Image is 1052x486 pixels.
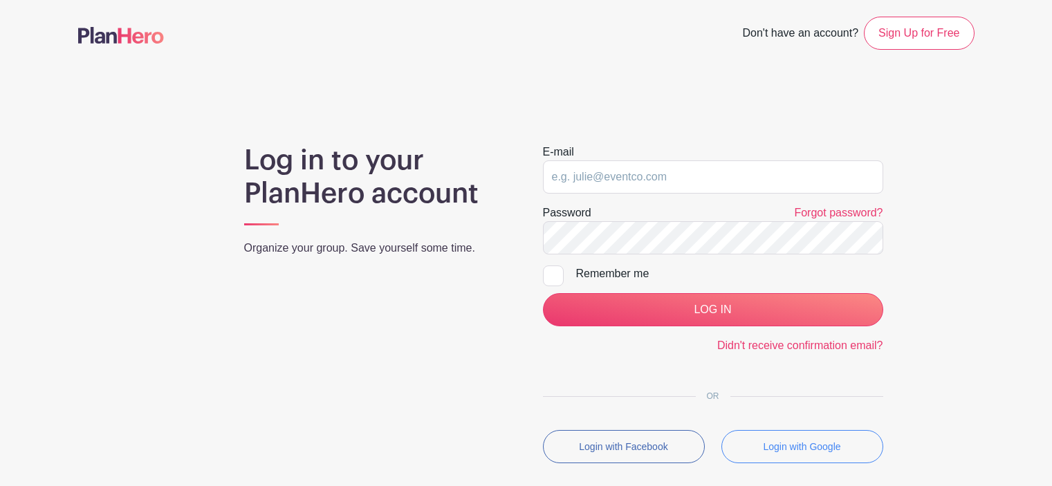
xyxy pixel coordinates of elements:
[794,207,883,218] a: Forgot password?
[576,265,883,282] div: Remember me
[78,27,164,44] img: logo-507f7623f17ff9eddc593b1ce0a138ce2505c220e1c5a4e2b4648c50719b7d32.svg
[763,441,840,452] small: Login with Google
[244,144,510,210] h1: Log in to your PlanHero account
[864,17,974,50] a: Sign Up for Free
[543,144,574,160] label: E-mail
[244,240,510,256] p: Organize your group. Save yourself some time.
[543,160,883,194] input: e.g. julie@eventco.com
[579,441,667,452] small: Login with Facebook
[742,19,858,50] span: Don't have an account?
[543,293,883,326] input: LOG IN
[543,430,705,463] button: Login with Facebook
[717,339,883,351] a: Didn't receive confirmation email?
[696,391,730,401] span: OR
[721,430,883,463] button: Login with Google
[543,205,591,221] label: Password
